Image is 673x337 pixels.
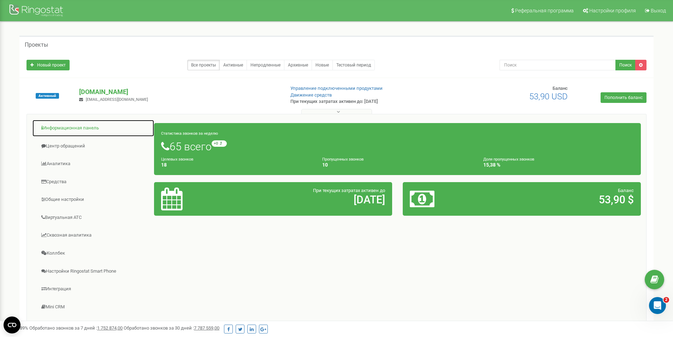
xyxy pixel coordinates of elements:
[212,140,227,147] small: +0
[25,42,48,48] h5: Проекты
[36,93,59,99] span: Активный
[86,97,148,102] span: [EMAIL_ADDRESS][DOMAIN_NAME]
[515,8,574,13] span: Реферальная программа
[32,138,154,155] a: Центр обращений
[663,297,669,303] span: 2
[161,162,312,168] h4: 18
[601,92,647,103] a: Пополнить баланс
[194,325,219,331] u: 7 787 559,00
[651,8,666,13] span: Выход
[26,60,70,70] a: Новый проект
[32,316,154,333] a: Коллтрекинг
[322,157,364,162] small: Пропущенных звонков
[553,86,568,91] span: Баланс
[290,92,332,98] a: Движение средств
[32,280,154,298] a: Интеграция
[32,245,154,262] a: Коллбек
[161,157,193,162] small: Целевых звонков
[32,298,154,316] a: Mini CRM
[589,8,636,13] span: Настройки профиля
[161,140,634,152] h1: 65 всего
[290,86,383,91] a: Управление подключенными продуктами
[32,191,154,208] a: Общие настройки
[161,131,218,136] small: Статистика звонков за неделю
[32,120,154,137] a: Информационная панель
[529,92,568,101] span: 53,90 USD
[32,263,154,280] a: Настройки Ringostat Smart Phone
[187,60,220,70] a: Все проекты
[239,194,385,205] h2: [DATE]
[32,173,154,191] a: Средства
[500,60,616,70] input: Поиск
[284,60,312,70] a: Архивные
[79,87,279,97] p: [DOMAIN_NAME]
[483,157,534,162] small: Доля пропущенных звонков
[649,297,666,314] iframe: Intercom live chat
[322,162,473,168] h4: 10
[29,325,123,331] span: Обработано звонков за 7 дней :
[483,162,634,168] h4: 15,38 %
[312,60,333,70] a: Новые
[247,60,284,70] a: Непродленные
[332,60,375,70] a: Тестовый период
[4,316,20,333] button: Open CMP widget
[313,188,385,193] span: При текущих затратах активен до
[618,188,634,193] span: Баланс
[97,325,123,331] u: 1 752 874,00
[488,194,634,205] h2: 53,90 $
[124,325,219,331] span: Обработано звонков за 30 дней :
[32,209,154,226] a: Виртуальная АТС
[615,60,636,70] button: Поиск
[290,98,437,105] p: При текущих затратах активен до: [DATE]
[32,227,154,244] a: Сквозная аналитика
[219,60,247,70] a: Активные
[32,155,154,173] a: Аналитика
